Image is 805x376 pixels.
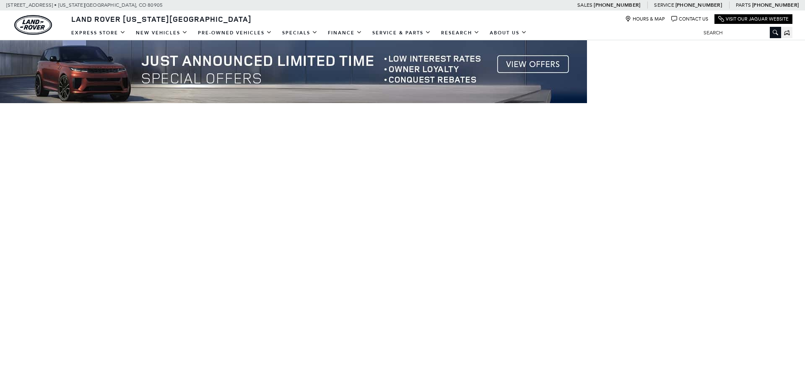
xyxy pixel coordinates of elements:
[485,26,532,40] a: About Us
[752,2,799,8] a: [PHONE_NUMBER]
[131,26,193,40] a: New Vehicles
[577,2,592,8] span: Sales
[66,26,532,40] nav: Main Navigation
[436,26,485,40] a: Research
[66,26,131,40] a: EXPRESS STORE
[697,28,781,38] input: Search
[671,16,708,22] a: Contact Us
[675,2,722,8] a: [PHONE_NUMBER]
[6,2,163,8] a: [STREET_ADDRESS] • [US_STATE][GEOGRAPHIC_DATA], CO 80905
[277,26,323,40] a: Specials
[14,15,52,35] a: land-rover
[625,16,665,22] a: Hours & Map
[66,14,257,24] a: Land Rover [US_STATE][GEOGRAPHIC_DATA]
[367,26,436,40] a: Service & Parts
[594,2,640,8] a: [PHONE_NUMBER]
[654,2,674,8] span: Service
[71,14,252,24] span: Land Rover [US_STATE][GEOGRAPHIC_DATA]
[193,26,277,40] a: Pre-Owned Vehicles
[14,15,52,35] img: Land Rover
[323,26,367,40] a: Finance
[736,2,751,8] span: Parts
[718,16,789,22] a: Visit Our Jaguar Website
